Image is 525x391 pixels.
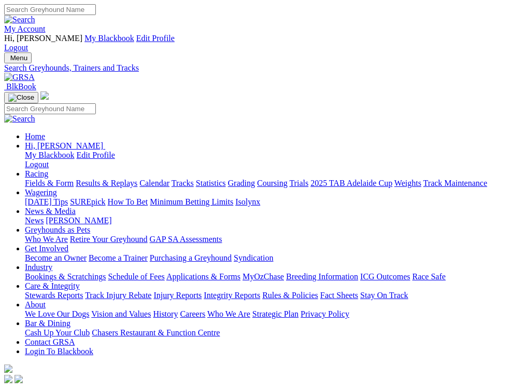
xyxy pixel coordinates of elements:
a: Tracks [172,179,194,187]
div: Care & Integrity [25,291,521,300]
img: Search [4,114,35,124]
a: [DATE] Tips [25,197,68,206]
a: Coursing [257,179,288,187]
a: Statistics [196,179,226,187]
a: Privacy Policy [301,309,349,318]
a: Track Maintenance [423,179,487,187]
a: Rules & Policies [262,291,318,300]
a: My Blackbook [84,34,134,43]
a: Home [25,132,45,141]
a: Race Safe [412,272,445,281]
img: facebook.svg [4,375,12,383]
a: Weights [394,179,421,187]
span: BlkBook [6,82,36,91]
a: Strategic Plan [252,309,299,318]
a: Racing [25,169,48,178]
a: How To Bet [108,197,148,206]
a: Contact GRSA [25,338,75,346]
a: Care & Integrity [25,281,80,290]
a: SUREpick [70,197,105,206]
a: Stewards Reports [25,291,83,300]
div: Wagering [25,197,521,207]
a: News & Media [25,207,76,215]
a: 2025 TAB Adelaide Cup [310,179,392,187]
img: Search [4,15,35,24]
div: Racing [25,179,521,188]
a: Search Greyhounds, Trainers and Tracks [4,63,521,73]
div: About [25,309,521,319]
img: Close [8,93,34,102]
a: Schedule of Fees [108,272,164,281]
a: History [153,309,178,318]
a: Calendar [139,179,169,187]
a: GAP SA Assessments [150,235,222,244]
a: Grading [228,179,255,187]
a: Applications & Forms [166,272,240,281]
a: BlkBook [4,82,36,91]
img: twitter.svg [15,375,23,383]
img: logo-grsa-white.png [40,91,49,100]
a: We Love Our Dogs [25,309,89,318]
a: Become a Trainer [89,253,148,262]
a: Track Injury Rebate [85,291,151,300]
a: Bookings & Scratchings [25,272,106,281]
a: Trials [289,179,308,187]
a: Wagering [25,188,57,197]
span: Hi, [PERSON_NAME] [4,34,82,43]
a: Industry [25,263,52,272]
a: News [25,216,44,225]
a: Get Involved [25,244,68,253]
input: Search [4,4,96,15]
a: Greyhounds as Pets [25,225,90,234]
a: Results & Replays [76,179,137,187]
span: Menu [10,54,27,62]
div: My Account [4,34,521,52]
a: Fact Sheets [320,291,358,300]
a: ICG Outcomes [360,272,410,281]
div: Bar & Dining [25,328,521,338]
a: My Account [4,24,46,33]
div: Greyhounds as Pets [25,235,521,244]
a: Minimum Betting Limits [150,197,233,206]
a: Who We Are [25,235,68,244]
a: Stay On Track [360,291,408,300]
img: GRSA [4,73,35,82]
a: Isolynx [235,197,260,206]
button: Toggle navigation [4,52,32,63]
img: logo-grsa-white.png [4,365,12,373]
a: Syndication [234,253,273,262]
a: My Blackbook [25,151,75,159]
a: Fields & Form [25,179,74,187]
a: Injury Reports [153,291,202,300]
div: Industry [25,272,521,281]
span: Hi, [PERSON_NAME] [25,141,103,150]
a: [PERSON_NAME] [46,216,111,225]
a: MyOzChase [243,272,284,281]
div: Get Involved [25,253,521,263]
a: Hi, [PERSON_NAME] [25,141,105,150]
div: Hi, [PERSON_NAME] [25,151,521,169]
a: Logout [25,160,49,169]
button: Toggle navigation [4,92,38,103]
a: Become an Owner [25,253,87,262]
input: Search [4,103,96,114]
a: Login To Blackbook [25,347,93,356]
a: Purchasing a Greyhound [150,253,232,262]
a: Integrity Reports [204,291,260,300]
a: Vision and Values [91,309,151,318]
a: Breeding Information [286,272,358,281]
a: Cash Up Your Club [25,328,90,337]
a: Bar & Dining [25,319,70,328]
a: Who We Are [207,309,250,318]
a: Edit Profile [77,151,115,159]
a: Chasers Restaurant & Function Centre [92,328,220,337]
a: Edit Profile [136,34,175,43]
a: Logout [4,43,28,52]
a: About [25,300,46,309]
div: News & Media [25,216,521,225]
a: Retire Your Greyhound [70,235,148,244]
a: Careers [180,309,205,318]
